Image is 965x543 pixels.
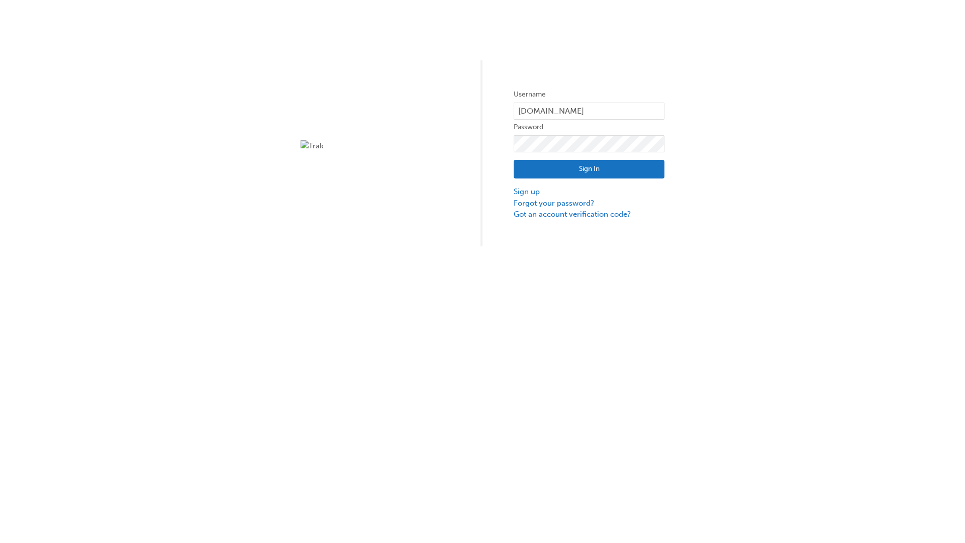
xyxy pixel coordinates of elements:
[301,140,451,152] img: Trak
[514,209,664,220] a: Got an account verification code?
[514,160,664,179] button: Sign In
[514,103,664,120] input: Username
[514,88,664,101] label: Username
[514,186,664,198] a: Sign up
[514,121,664,133] label: Password
[514,198,664,209] a: Forgot your password?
